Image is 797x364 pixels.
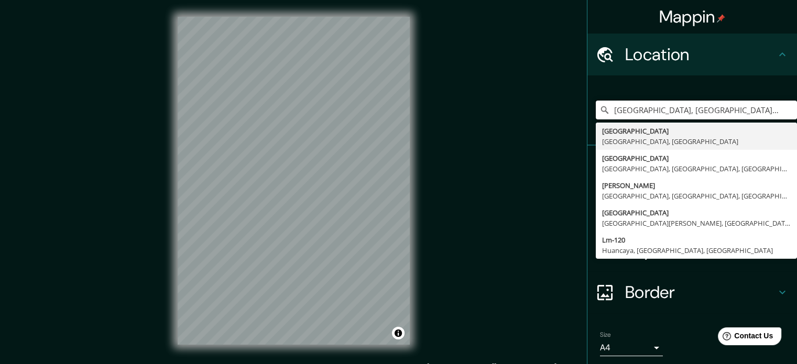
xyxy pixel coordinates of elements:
[625,44,776,65] h4: Location
[625,240,776,261] h4: Layout
[625,282,776,303] h4: Border
[587,229,797,271] div: Layout
[717,14,725,23] img: pin-icon.png
[659,6,726,27] h4: Mappin
[602,245,791,256] div: Huancaya, [GEOGRAPHIC_DATA], [GEOGRAPHIC_DATA]
[600,330,611,339] label: Size
[392,327,405,339] button: Toggle attribution
[602,207,791,218] div: [GEOGRAPHIC_DATA]
[602,136,791,147] div: [GEOGRAPHIC_DATA], [GEOGRAPHIC_DATA]
[587,34,797,75] div: Location
[596,101,797,119] input: Pick your city or area
[602,153,791,163] div: [GEOGRAPHIC_DATA]
[587,187,797,229] div: Style
[602,191,791,201] div: [GEOGRAPHIC_DATA], [GEOGRAPHIC_DATA], [GEOGRAPHIC_DATA]
[587,146,797,187] div: Pins
[600,339,663,356] div: A4
[602,218,791,228] div: [GEOGRAPHIC_DATA][PERSON_NAME], [GEOGRAPHIC_DATA], [GEOGRAPHIC_DATA]
[587,271,797,313] div: Border
[602,163,791,174] div: [GEOGRAPHIC_DATA], [GEOGRAPHIC_DATA], [GEOGRAPHIC_DATA]
[704,323,785,352] iframe: Help widget launcher
[602,180,791,191] div: [PERSON_NAME]
[602,126,791,136] div: [GEOGRAPHIC_DATA]
[602,235,791,245] div: Lm-120
[178,17,410,345] canvas: Map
